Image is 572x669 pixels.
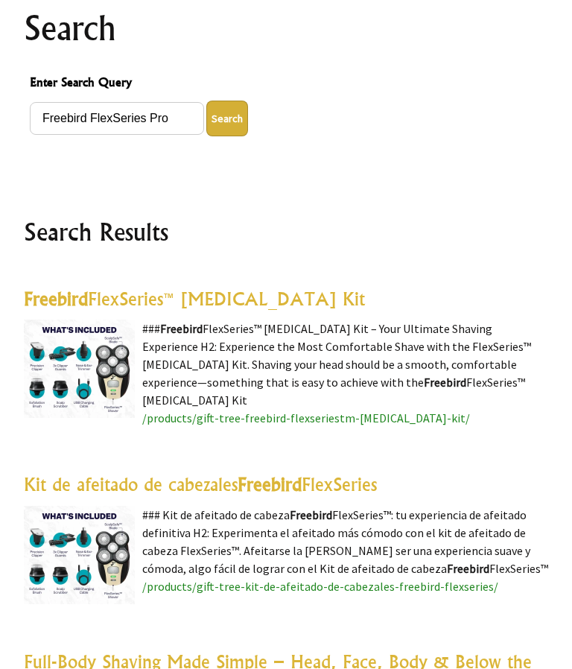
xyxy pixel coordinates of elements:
highlight: Freebird [424,375,466,390]
input: Enter Search Query [30,102,204,135]
a: Kit de afeitado de cabezalesFreebirdFlexSeries [24,473,377,495]
span: Enter Search Query [30,73,542,95]
h1: Search [24,10,548,46]
img: Kit de afeitado de cabezales Freebird FlexSeries [24,506,135,604]
highlight: Freebird [160,321,203,336]
highlight: Freebird [24,288,88,310]
button: Enter Search Query [206,101,248,136]
a: /products/gift-tree-kit-de-afeitado-de-cabezales-freebird-flexseries/ [142,579,498,594]
a: FreebirdFlexSeries™ [MEDICAL_DATA] Kit [24,288,365,310]
highlight: Freebird [290,507,332,522]
highlight: Freebird [447,561,489,576]
a: /products/gift-tree-freebird-flexseriestm-[MEDICAL_DATA]-kit/ [142,410,470,425]
img: Freebird FlexSeries™ Head Shaving Kit [24,320,135,418]
highlight: Freebird [238,473,302,495]
h2: Search Results [24,214,548,250]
